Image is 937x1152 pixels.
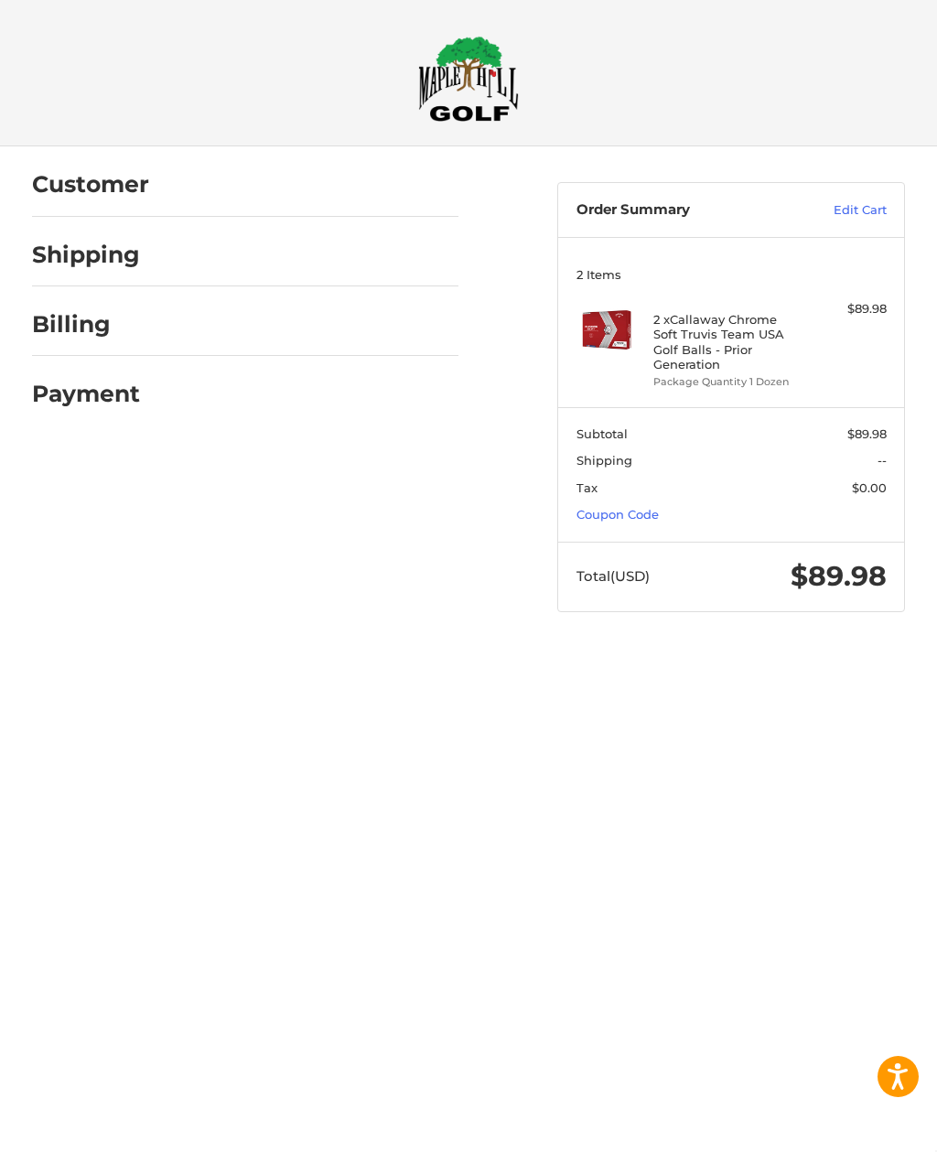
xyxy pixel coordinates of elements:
[418,36,519,122] img: Maple Hill Golf
[576,507,659,522] a: Coupon Code
[576,453,632,468] span: Shipping
[653,374,804,390] li: Package Quantity 1 Dozen
[852,480,887,495] span: $0.00
[576,567,650,585] span: Total (USD)
[576,426,628,441] span: Subtotal
[32,310,139,339] h2: Billing
[576,201,788,220] h3: Order Summary
[878,453,887,468] span: --
[32,241,140,269] h2: Shipping
[653,312,804,371] h4: 2 x Callaway Chrome Soft Truvis Team USA Golf Balls - Prior Generation
[847,426,887,441] span: $89.98
[788,201,887,220] a: Edit Cart
[576,267,887,282] h3: 2 Items
[791,559,887,593] span: $89.98
[32,170,149,199] h2: Customer
[576,480,598,495] span: Tax
[809,300,887,318] div: $89.98
[32,380,140,408] h2: Payment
